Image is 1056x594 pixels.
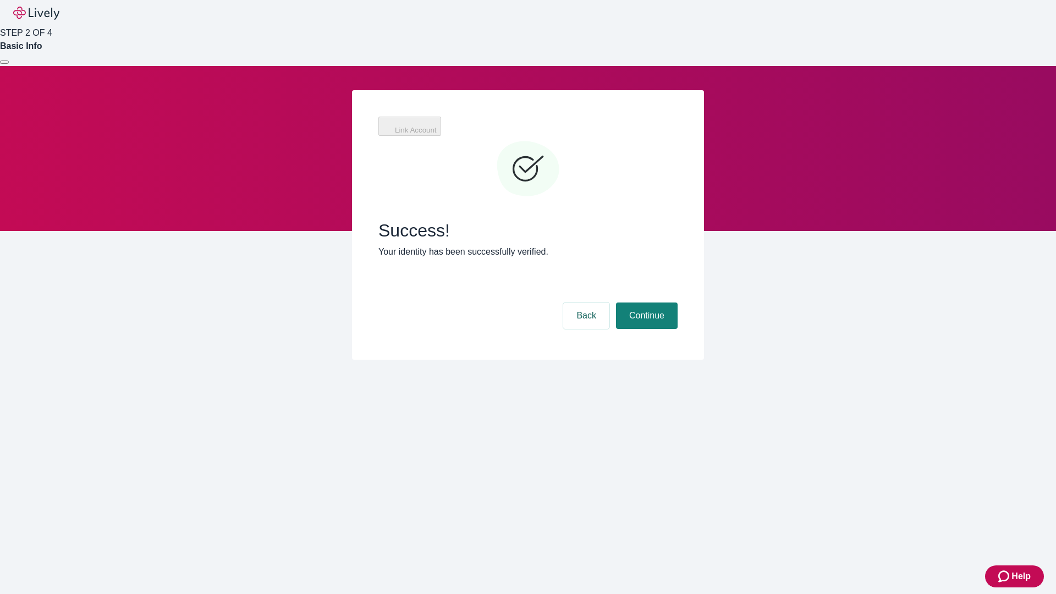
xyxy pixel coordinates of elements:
[495,136,561,202] svg: Checkmark icon
[1011,570,1031,583] span: Help
[985,565,1044,587] button: Zendesk support iconHelp
[13,7,59,20] img: Lively
[378,117,441,136] button: Link Account
[378,245,678,258] p: Your identity has been successfully verified.
[378,220,678,241] span: Success!
[563,302,609,329] button: Back
[616,302,678,329] button: Continue
[998,570,1011,583] svg: Zendesk support icon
